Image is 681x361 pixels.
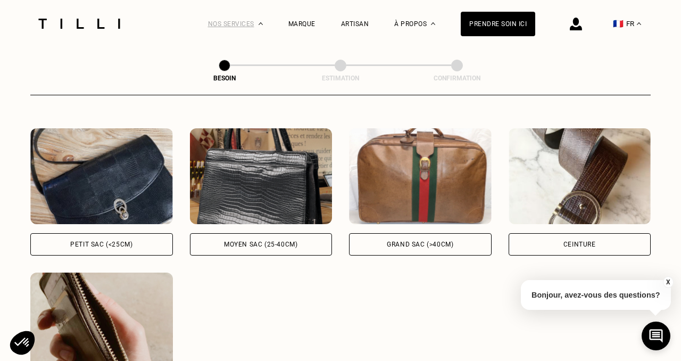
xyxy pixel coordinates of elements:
a: Marque [288,20,315,28]
button: X [662,276,673,288]
img: Logo du service de couturière Tilli [35,19,124,29]
img: Tilli retouche votre Grand sac (>40cm) [349,128,492,224]
div: Grand sac (>40cm) [387,241,453,248]
img: Tilli retouche votre Petit sac (<25cm) [30,128,173,224]
div: Besoin [171,75,278,82]
div: Estimation [287,75,394,82]
img: Menu déroulant [259,22,263,25]
div: Petit sac (<25cm) [70,241,132,248]
a: Prendre soin ici [461,12,535,36]
img: Menu déroulant à propos [431,22,435,25]
div: Ceinture [563,241,596,248]
span: 🇫🇷 [613,19,624,29]
img: menu déroulant [637,22,641,25]
div: Moyen sac (25-40cm) [224,241,297,248]
img: icône connexion [570,18,582,30]
img: Tilli retouche votre Moyen sac (25-40cm) [190,128,333,224]
a: Artisan [341,20,369,28]
p: Bonjour, avez-vous des questions? [521,280,671,310]
div: Confirmation [404,75,510,82]
img: Tilli retouche votre Ceinture [509,128,651,224]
